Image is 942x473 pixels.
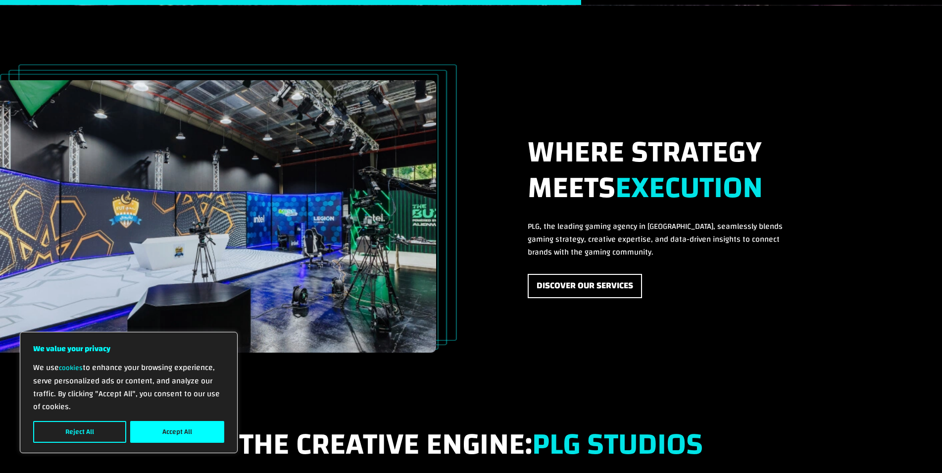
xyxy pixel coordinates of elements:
[528,220,795,259] p: PLG, the leading gaming agency in [GEOGRAPHIC_DATA], seamlessly blends gaming strategy, creative ...
[528,135,795,220] h2: Where Strategy Meets
[33,361,224,413] p: We use to enhance your browsing experience, serve personalized ads or content, and analyze our tr...
[528,274,642,298] a: Discover Our Services
[33,342,224,355] p: We value your privacy
[20,332,238,453] div: We value your privacy
[59,362,83,374] a: cookies
[532,416,703,473] strong: PLG STUDIOS
[33,421,126,443] button: Reject All
[130,421,224,443] button: Accept All
[615,159,763,216] strong: Execution
[892,425,942,473] iframe: Chat Widget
